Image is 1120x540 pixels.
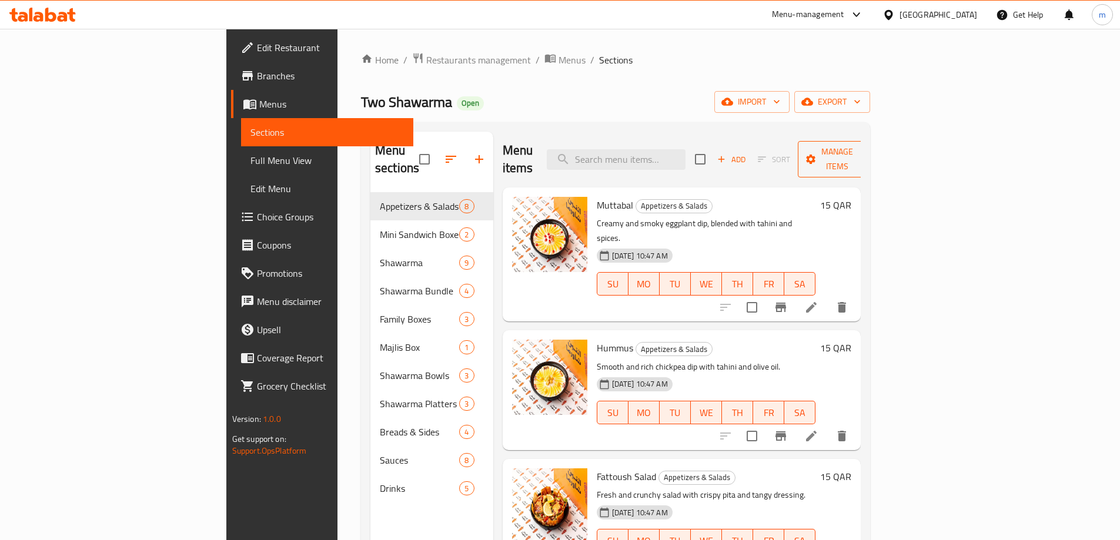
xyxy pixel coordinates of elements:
[380,340,459,354] div: Majlis Box
[820,340,851,356] h6: 15 QAR
[727,276,748,293] span: TH
[460,370,473,381] span: 3
[380,453,459,467] span: Sauces
[370,390,493,418] div: Shawarma Platters3
[460,314,473,325] span: 3
[696,404,717,421] span: WE
[459,199,474,213] div: items
[380,312,459,326] div: Family Boxes
[459,227,474,242] div: items
[597,216,816,246] p: Creamy and smoky eggplant dip, blended with tahini and spices.
[257,294,404,308] span: Menu disclaimer
[460,483,473,494] span: 5
[459,481,474,495] div: items
[457,98,484,108] span: Open
[660,401,691,424] button: TU
[380,284,459,298] span: Shawarma Bundle
[232,411,261,427] span: Version:
[820,468,851,485] h6: 15 QAR
[597,272,628,296] button: SU
[597,488,816,502] p: Fresh and crunchy salad with crispy pita and tangy dressing.
[664,404,686,421] span: TU
[607,507,673,518] span: [DATE] 10:47 AM
[740,424,764,448] span: Select to update
[714,91,790,113] button: import
[380,256,459,270] div: Shawarma
[380,481,459,495] span: Drinks
[713,150,750,169] button: Add
[688,147,713,172] span: Select section
[628,272,660,296] button: MO
[459,340,474,354] div: items
[263,411,281,427] span: 1.0.0
[380,425,459,439] span: Breads & Sides
[547,149,686,170] input: search
[772,8,844,22] div: Menu-management
[664,276,686,293] span: TU
[465,145,493,173] button: Add section
[559,53,586,67] span: Menus
[607,250,673,261] span: [DATE] 10:47 AM
[460,201,473,212] span: 8
[696,276,717,293] span: WE
[361,89,452,115] span: Two Shawarma
[828,293,856,321] button: delete
[231,33,413,62] a: Edit Restaurant
[804,300,818,314] a: Edit menu item
[633,276,655,293] span: MO
[727,404,748,421] span: TH
[437,145,465,173] span: Sort sections
[590,53,594,67] li: /
[231,372,413,400] a: Grocery Checklist
[804,429,818,443] a: Edit menu item
[460,286,473,297] span: 4
[459,425,474,439] div: items
[380,227,459,242] span: Mini Sandwich Boxes
[231,231,413,259] a: Coupons
[370,187,493,507] nav: Menu sections
[231,203,413,231] a: Choice Groups
[259,97,404,111] span: Menus
[460,257,473,269] span: 9
[370,418,493,446] div: Breads & Sides4
[597,339,633,357] span: Hummus
[753,272,784,296] button: FR
[740,295,764,320] span: Select to update
[607,378,673,390] span: [DATE] 10:47 AM
[380,397,459,411] span: Shawarma Platters
[459,284,474,298] div: items
[900,8,977,21] div: [GEOGRAPHIC_DATA]
[459,453,474,467] div: items
[636,199,712,213] span: Appetizers & Salads
[232,443,307,458] a: Support.OpsPlatform
[658,471,735,485] div: Appetizers & Salads
[597,360,816,374] p: Smooth and rich chickpea dip with tahini and olive oil.
[250,153,404,167] span: Full Menu View
[370,192,493,220] div: Appetizers & Salads8
[724,95,780,109] span: import
[599,53,633,67] span: Sections
[257,238,404,252] span: Coupons
[784,401,815,424] button: SA
[370,277,493,305] div: Shawarma Bundle4
[241,175,413,203] a: Edit Menu
[503,142,533,177] h2: Menu items
[231,90,413,118] a: Menus
[1099,8,1106,21] span: m
[426,53,531,67] span: Restaurants management
[753,401,784,424] button: FR
[459,256,474,270] div: items
[460,342,473,353] span: 1
[789,404,811,421] span: SA
[460,455,473,466] span: 8
[636,343,712,356] span: Appetizers & Salads
[250,125,404,139] span: Sections
[602,404,624,421] span: SU
[784,272,815,296] button: SA
[459,312,474,326] div: items
[828,422,856,450] button: delete
[257,210,404,224] span: Choice Groups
